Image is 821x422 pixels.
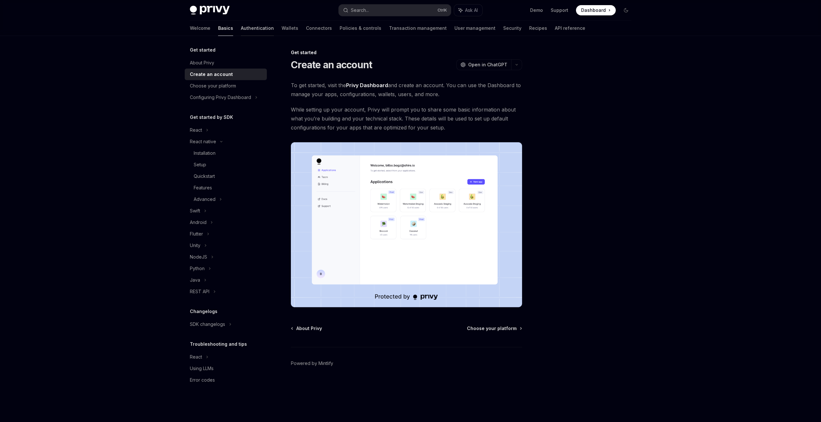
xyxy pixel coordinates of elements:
div: Create an account [190,70,233,78]
div: SDK changelogs [190,320,225,328]
div: Unity [190,242,200,249]
a: Features [185,182,267,194]
h5: Changelogs [190,308,217,315]
a: About Privy [185,57,267,69]
button: Toggle dark mode [621,5,631,15]
a: Create an account [185,69,267,80]
div: NodeJS [190,253,207,261]
a: Wallets [282,21,298,36]
h5: Troubleshooting and tips [190,340,247,348]
div: Android [190,219,207,226]
a: API reference [555,21,585,36]
button: Open in ChatGPT [456,59,511,70]
span: Ask AI [465,7,478,13]
button: Ask AI [454,4,482,16]
a: Privy Dashboard [346,82,388,89]
span: Dashboard [581,7,606,13]
div: Search... [351,6,369,14]
div: About Privy [190,59,214,67]
div: React native [190,138,216,145]
h5: Get started [190,46,216,54]
div: Flutter [190,230,203,238]
a: Error codes [185,374,267,386]
a: Policies & controls [340,21,381,36]
a: Authentication [241,21,274,36]
span: Ctrl K [437,8,447,13]
div: Setup [194,161,206,169]
a: Recipes [529,21,547,36]
img: images/Dash.png [291,142,522,307]
a: Support [551,7,568,13]
span: Open in ChatGPT [468,62,507,68]
a: Dashboard [576,5,616,15]
div: React [190,126,202,134]
a: Using LLMs [185,363,267,374]
a: User management [454,21,495,36]
div: Using LLMs [190,365,214,372]
div: Java [190,276,200,284]
div: REST API [190,288,209,295]
div: Features [194,184,212,192]
a: Welcome [190,21,210,36]
div: Advanced [194,195,216,203]
img: dark logo [190,6,230,15]
div: React [190,353,202,361]
a: About Privy [292,325,322,332]
span: About Privy [296,325,322,332]
div: Choose your platform [190,82,236,90]
a: Connectors [306,21,332,36]
a: Installation [185,147,267,159]
a: Powered by Mintlify [291,360,333,367]
div: Quickstart [194,172,215,180]
h5: Get started by SDK [190,113,233,121]
span: While setting up your account, Privy will prompt you to share some basic information about what y... [291,105,522,132]
span: To get started, visit the and create an account. You can use the Dashboard to manage your apps, c... [291,81,522,99]
a: Choose your platform [185,80,267,92]
div: Configuring Privy Dashboard [190,94,251,101]
a: Security [503,21,521,36]
a: Basics [218,21,233,36]
a: Choose your platform [467,325,521,332]
h1: Create an account [291,59,372,70]
a: Transaction management [389,21,447,36]
div: Installation [194,149,216,157]
span: Choose your platform [467,325,517,332]
div: Error codes [190,376,215,384]
a: Setup [185,159,267,170]
div: Get started [291,49,522,56]
button: Search...CtrlK [339,4,451,16]
div: Python [190,265,205,272]
a: Demo [530,7,543,13]
a: Quickstart [185,170,267,182]
div: Swift [190,207,200,215]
